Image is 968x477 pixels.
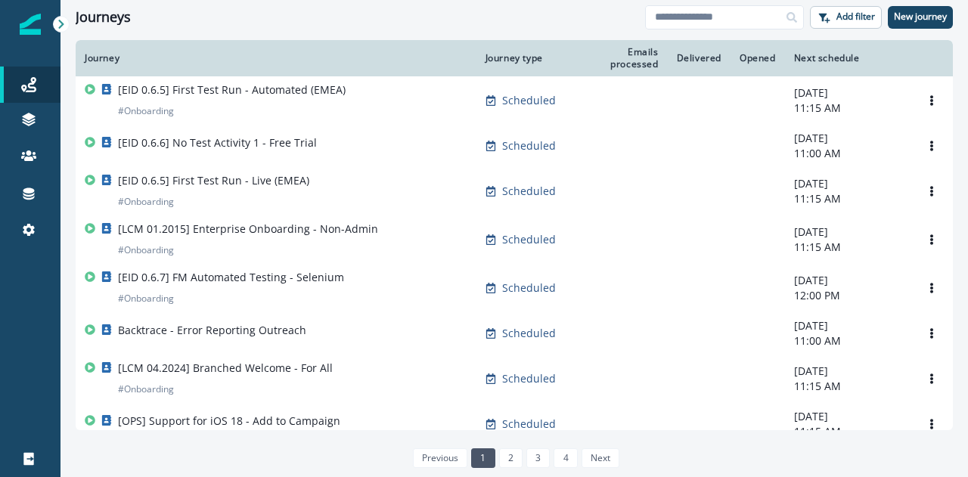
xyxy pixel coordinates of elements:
[76,312,953,355] a: Backtrace - Error Reporting OutreachScheduled-[DATE]11:00 AMOptions
[502,326,556,341] p: Scheduled
[794,409,901,424] p: [DATE]
[794,240,901,255] p: 11:15 AM
[118,173,309,188] p: [EID 0.6.5] First Test Run - Live (EMEA)
[76,76,953,125] a: [EID 0.6.5] First Test Run - Automated (EMEA)#OnboardingScheduled-[DATE]11:15 AMOptions
[20,14,41,35] img: Inflection
[920,135,944,157] button: Options
[502,93,556,108] p: Scheduled
[118,135,317,150] p: [EID 0.6.6] No Test Activity 1 - Free Trial
[118,361,333,376] p: [LCM 04.2024] Branched Welcome - For All
[582,46,658,70] div: Emails processed
[794,131,901,146] p: [DATE]
[894,11,947,22] p: New journey
[582,448,619,468] a: Next page
[794,364,901,379] p: [DATE]
[471,448,495,468] a: Page 1 is your current page
[118,414,340,429] p: [OPS] Support for iOS 18 - Add to Campaign
[794,225,901,240] p: [DATE]
[118,323,306,338] p: Backtrace - Error Reporting Outreach
[76,125,953,167] a: [EID 0.6.6] No Test Activity 1 - Free TrialScheduled-[DATE]11:00 AMOptions
[794,85,901,101] p: [DATE]
[118,82,346,98] p: [EID 0.6.5] First Test Run - Automated (EMEA)
[502,371,556,386] p: Scheduled
[810,6,882,29] button: Add filter
[502,280,556,296] p: Scheduled
[794,424,901,439] p: 11:15 AM
[920,180,944,203] button: Options
[118,243,174,258] p: # Onboarding
[794,379,901,394] p: 11:15 AM
[794,273,901,288] p: [DATE]
[486,52,564,64] div: Journey type
[76,403,953,445] a: [OPS] Support for iOS 18 - Add to CampaignScheduled-[DATE]11:15 AMOptions
[502,232,556,247] p: Scheduled
[920,277,944,299] button: Options
[76,9,131,26] h1: Journeys
[118,270,344,285] p: [EID 0.6.7] FM Automated Testing - Selenium
[502,184,556,199] p: Scheduled
[118,194,174,209] p: # Onboarding
[920,89,944,112] button: Options
[794,176,901,191] p: [DATE]
[76,167,953,215] a: [EID 0.6.5] First Test Run - Live (EMEA)#OnboardingScheduled-[DATE]11:15 AMOptions
[920,322,944,345] button: Options
[920,413,944,435] button: Options
[118,291,174,306] p: # Onboarding
[888,6,953,29] button: New journey
[794,101,901,116] p: 11:15 AM
[76,355,953,403] a: [LCM 04.2024] Branched Welcome - For All#OnboardingScheduled-[DATE]11:15 AMOptions
[740,52,776,64] div: Opened
[502,417,556,432] p: Scheduled
[794,52,901,64] div: Next schedule
[794,288,901,303] p: 12:00 PM
[118,104,174,119] p: # Onboarding
[118,221,378,237] p: [LCM 01.2015] Enterprise Onboarding - Non-Admin
[499,448,523,468] a: Page 2
[526,448,550,468] a: Page 3
[554,448,577,468] a: Page 4
[920,228,944,251] button: Options
[794,333,901,348] p: 11:00 AM
[409,448,619,468] ul: Pagination
[677,52,721,64] div: Delivered
[836,11,875,22] p: Add filter
[794,318,901,333] p: [DATE]
[920,367,944,390] button: Options
[794,191,901,206] p: 11:15 AM
[502,138,556,153] p: Scheduled
[76,264,953,312] a: [EID 0.6.7] FM Automated Testing - Selenium#OnboardingScheduled-[DATE]12:00 PMOptions
[76,215,953,264] a: [LCM 01.2015] Enterprise Onboarding - Non-Admin#OnboardingScheduled-[DATE]11:15 AMOptions
[794,146,901,161] p: 11:00 AM
[85,52,467,64] div: Journey
[118,382,174,397] p: # Onboarding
